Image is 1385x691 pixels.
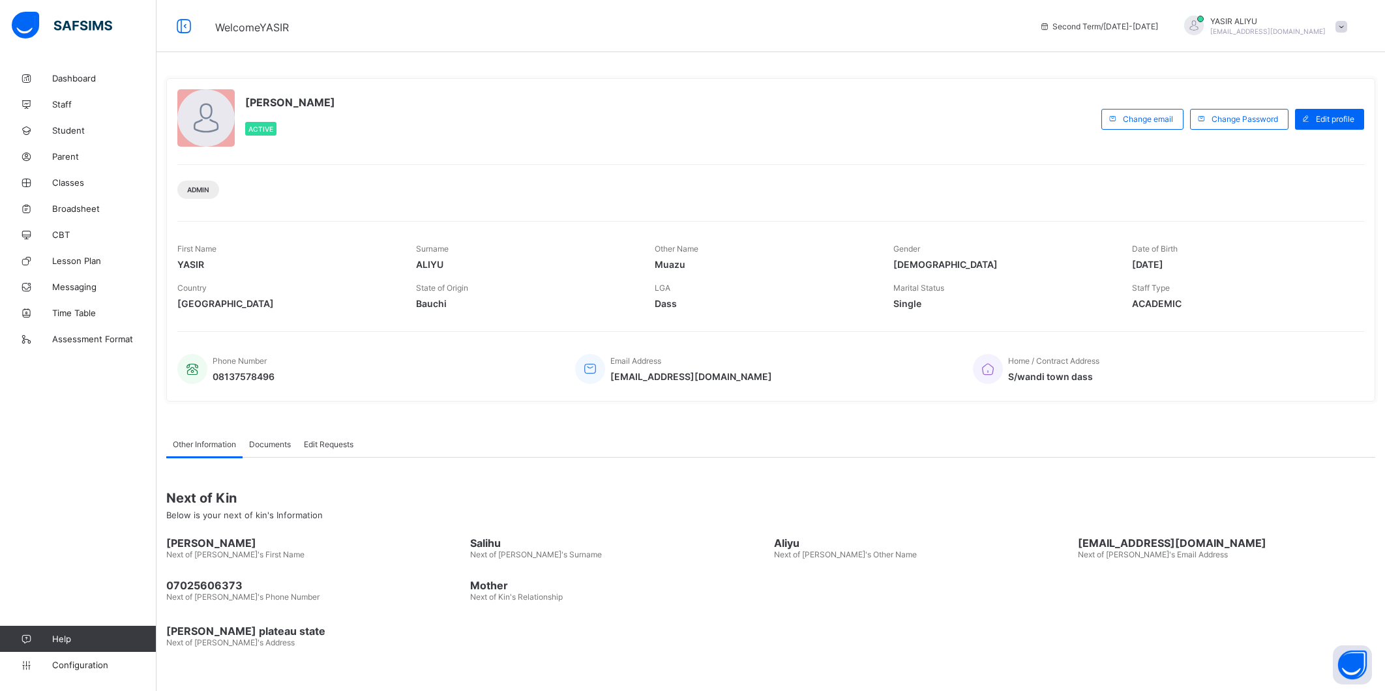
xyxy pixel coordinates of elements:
span: Other Name [655,244,698,254]
span: Bauchi [416,298,635,309]
span: CBT [52,229,156,240]
span: Configuration [52,660,156,670]
span: [PERSON_NAME] [166,537,464,550]
span: [PERSON_NAME] plateau state [166,625,1375,638]
span: Other Information [173,439,236,449]
span: Next of Kin [166,490,1375,506]
span: LGA [655,283,670,293]
span: Staff Type [1132,283,1170,293]
span: Dass [655,298,874,309]
span: [DATE] [1132,259,1351,270]
span: [EMAIL_ADDRESS][DOMAIN_NAME] [1210,27,1326,35]
span: Welcome YASIR [215,21,289,34]
span: Date of Birth [1132,244,1178,254]
span: Single [893,298,1112,309]
span: Dashboard [52,73,156,83]
span: Phone Number [213,356,267,366]
span: Next of [PERSON_NAME]'s Phone Number [166,592,320,602]
span: Staff [52,99,156,110]
span: Next of [PERSON_NAME]'s Address [166,638,295,647]
span: Classes [52,177,156,188]
span: 07025606373 [166,579,464,592]
span: Admin [187,186,209,194]
span: Gender [893,244,920,254]
span: Salihu [470,537,767,550]
span: YASIR [177,259,396,270]
span: Home / Contract Address [1008,356,1099,366]
span: Change Password [1212,114,1278,124]
span: Time Table [52,308,156,318]
span: [PERSON_NAME] [245,96,335,109]
span: Next of [PERSON_NAME]'s Other Name [774,550,917,559]
span: ALIYU [416,259,635,270]
span: Help [52,634,156,644]
span: Edit profile [1316,114,1354,124]
span: Next of Kin's Relationship [470,592,563,602]
span: Messaging [52,282,156,292]
span: Email Address [610,356,661,366]
span: ACADEMIC [1132,298,1351,309]
span: Aliyu [774,537,1071,550]
span: First Name [177,244,216,254]
span: YASIR ALIYU [1210,16,1326,26]
span: session/term information [1039,22,1158,31]
span: Lesson Plan [52,256,156,266]
button: Open asap [1333,645,1372,684]
span: Surname [416,244,449,254]
span: Documents [249,439,291,449]
span: [EMAIL_ADDRESS][DOMAIN_NAME] [1078,537,1375,550]
span: Active [248,125,273,133]
span: [DEMOGRAPHIC_DATA] [893,259,1112,270]
span: Parent [52,151,156,162]
span: Next of [PERSON_NAME]'s Surname [470,550,602,559]
span: Edit Requests [304,439,353,449]
span: Below is your next of kin's Information [166,510,323,520]
span: Student [52,125,156,136]
span: Next of [PERSON_NAME]'s First Name [166,550,305,559]
span: 08137578496 [213,371,275,382]
span: Next of [PERSON_NAME]'s Email Address [1078,550,1228,559]
span: Muazu [655,259,874,270]
span: State of Origin [416,283,468,293]
span: Mother [470,579,767,592]
span: [EMAIL_ADDRESS][DOMAIN_NAME] [610,371,772,382]
img: safsims [12,12,112,39]
span: [GEOGRAPHIC_DATA] [177,298,396,309]
span: Broadsheet [52,203,156,214]
span: S/wandi town dass [1008,371,1099,382]
span: Marital Status [893,283,944,293]
span: Country [177,283,207,293]
span: Change email [1123,114,1173,124]
span: Assessment Format [52,334,156,344]
div: YASIRALIYU [1171,16,1354,37]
